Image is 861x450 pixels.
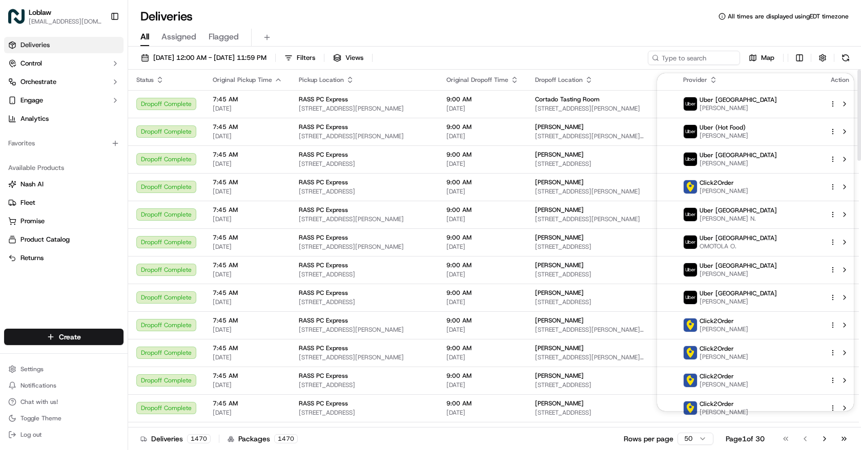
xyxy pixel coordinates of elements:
[535,409,667,417] span: [STREET_ADDRESS]
[59,332,81,342] span: Create
[140,31,149,43] span: All
[213,289,282,297] span: 7:45 AM
[535,399,584,408] span: [PERSON_NAME]
[299,261,348,269] span: RASS PC Express
[446,178,519,186] span: 9:00 AM
[213,381,282,389] span: [DATE]
[213,95,282,103] span: 7:45 AM
[299,151,348,159] span: RASS PC Express
[4,329,124,345] button: Create
[213,243,282,251] span: [DATE]
[228,434,298,444] div: Packages
[535,187,667,196] span: [STREET_ADDRESS][PERSON_NAME]
[761,53,774,62] span: Map
[213,399,282,408] span: 7:45 AM
[4,250,124,266] button: Returns
[299,399,348,408] span: RASS PC Express
[213,298,282,306] span: [DATE]
[29,17,102,26] button: [EMAIL_ADDRESS][DOMAIN_NAME]
[299,409,430,417] span: [STREET_ADDRESS]
[213,151,282,159] span: 7:45 AM
[8,217,119,226] a: Promise
[446,206,519,214] span: 9:00 AM
[446,289,519,297] span: 9:00 AM
[657,73,854,411] iframe: Customer support window
[299,233,348,242] span: RASS PC Express
[535,326,667,334] span: [STREET_ADDRESS][PERSON_NAME][PERSON_NAME]
[446,215,519,223] span: [DATE]
[213,215,282,223] span: [DATE]
[29,7,51,17] button: Loblaw
[20,253,44,263] span: Returns
[744,51,779,65] button: Map
[20,198,35,207] span: Fleet
[4,395,124,409] button: Chat with us!
[446,298,519,306] span: [DATE]
[20,77,56,87] span: Orchestrate
[213,104,282,113] span: [DATE]
[446,270,519,278] span: [DATE]
[20,59,42,68] span: Control
[8,180,119,189] a: Nash AI
[535,381,667,389] span: [STREET_ADDRESS]
[20,114,49,123] span: Analytics
[299,298,430,306] span: [STREET_ADDRESS]
[446,372,519,380] span: 9:00 AM
[299,353,430,361] span: [STREET_ADDRESS][PERSON_NAME]
[446,399,519,408] span: 9:00 AM
[299,206,348,214] span: RASS PC Express
[446,409,519,417] span: [DATE]
[446,381,519,389] span: [DATE]
[213,344,282,352] span: 7:45 AM
[624,434,673,444] p: Rows per page
[4,111,124,127] a: Analytics
[299,215,430,223] span: [STREET_ADDRESS][PERSON_NAME]
[4,74,124,90] button: Orchestrate
[297,53,315,62] span: Filters
[274,434,298,443] div: 1470
[299,123,348,131] span: RASS PC Express
[20,381,56,390] span: Notifications
[535,95,600,103] span: Cortado Tasting Room
[20,180,44,189] span: Nash AI
[187,434,211,443] div: 1470
[446,104,519,113] span: [DATE]
[535,298,667,306] span: [STREET_ADDRESS]
[446,261,519,269] span: 9:00 AM
[153,53,266,62] span: [DATE] 12:00 AM - [DATE] 11:59 PM
[446,233,519,242] span: 9:00 AM
[535,243,667,251] span: [STREET_ADDRESS]
[700,408,748,416] span: [PERSON_NAME]
[213,160,282,168] span: [DATE]
[728,12,849,20] span: All times are displayed using EDT timezone
[213,261,282,269] span: 7:45 AM
[446,243,519,251] span: [DATE]
[20,217,45,226] span: Promise
[213,76,272,84] span: Original Pickup Time
[648,51,740,65] input: Type to search
[8,253,119,263] a: Returns
[726,434,765,444] div: Page 1 of 30
[446,151,519,159] span: 9:00 AM
[299,160,430,168] span: [STREET_ADDRESS]
[213,372,282,380] span: 7:45 AM
[140,434,211,444] div: Deliveries
[299,243,430,251] span: [STREET_ADDRESS][PERSON_NAME]
[213,233,282,242] span: 7:45 AM
[299,270,430,278] span: [STREET_ADDRESS]
[299,316,348,325] span: RASS PC Express
[213,132,282,140] span: [DATE]
[535,233,584,242] span: [PERSON_NAME]
[209,31,239,43] span: Flagged
[8,8,25,25] img: Loblaw
[213,270,282,278] span: [DATE]
[20,96,43,105] span: Engage
[8,235,119,244] a: Product Catalog
[4,427,124,442] button: Log out
[446,160,519,168] span: [DATE]
[4,55,124,72] button: Control
[4,4,106,29] button: LoblawLoblaw[EMAIL_ADDRESS][DOMAIN_NAME]
[299,372,348,380] span: RASS PC Express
